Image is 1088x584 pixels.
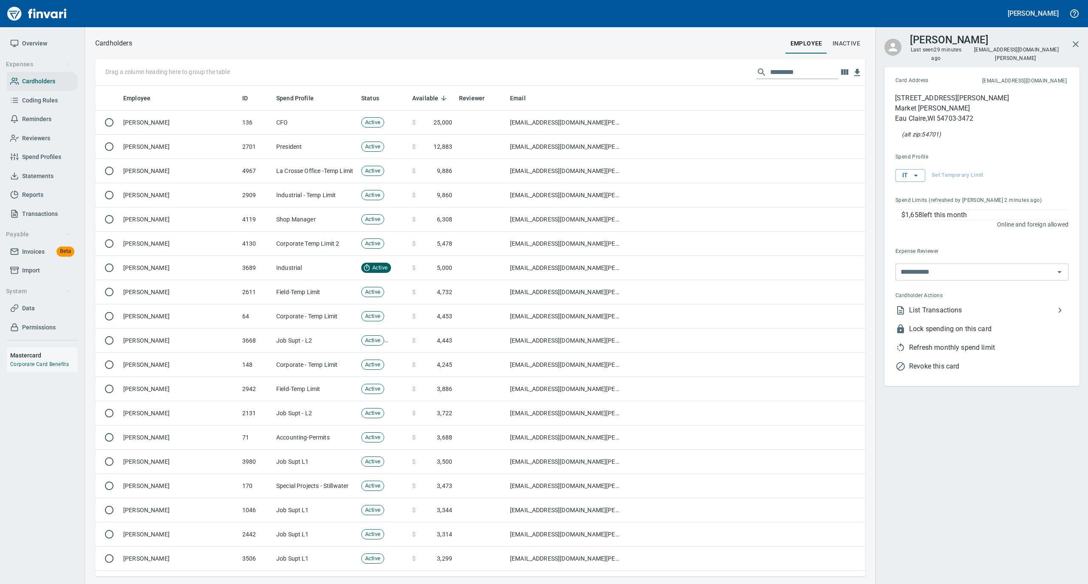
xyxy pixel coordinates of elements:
[437,409,452,417] span: 3,722
[412,118,416,127] span: $
[273,183,358,207] td: Industrial - Temp Limit
[362,288,384,296] span: Active
[909,361,1068,371] span: Revoke this card
[6,286,70,297] span: System
[7,110,78,129] a: Reminders
[120,474,239,498] td: [PERSON_NAME]
[973,46,1059,62] span: [EMAIL_ADDRESS][DOMAIN_NAME][PERSON_NAME]
[412,506,416,514] span: $
[273,207,358,232] td: Shop Manager
[437,336,452,345] span: 4,443
[895,247,1003,256] span: Expense Reviewer
[507,401,626,425] td: [EMAIL_ADDRESS][DOMAIN_NAME][PERSON_NAME]
[5,3,69,24] img: Finvari
[902,130,941,139] p: (alt zip: 54701 )
[120,353,239,377] td: [PERSON_NAME]
[955,77,1067,85] span: This is the email address for cardholder receipts
[507,522,626,547] td: [EMAIL_ADDRESS][DOMAIN_NAME][PERSON_NAME]
[22,38,47,49] span: Overview
[362,409,384,417] span: Active
[242,93,248,103] span: ID
[929,169,986,182] button: Set Temporary Limit
[507,232,626,256] td: [EMAIL_ADDRESS][DOMAIN_NAME][PERSON_NAME]
[895,169,925,182] button: IT
[507,450,626,474] td: [EMAIL_ADDRESS][DOMAIN_NAME][PERSON_NAME]
[273,329,358,353] td: Job Supt - L2
[239,280,273,304] td: 2611
[412,360,416,369] span: $
[22,95,58,106] span: Coding Rules
[362,458,384,466] span: Active
[105,68,230,76] p: Drag a column heading here to group the table
[120,256,239,280] td: [PERSON_NAME]
[120,522,239,547] td: [PERSON_NAME]
[507,111,626,135] td: [EMAIL_ADDRESS][DOMAIN_NAME][PERSON_NAME]
[239,474,273,498] td: 170
[6,229,70,240] span: Payable
[510,93,526,103] span: Email
[7,299,78,318] a: Data
[412,288,416,296] span: $
[239,159,273,183] td: 4967
[276,93,314,103] span: Spend Profile
[437,288,452,296] span: 4,732
[412,457,416,466] span: $
[22,152,61,162] span: Spend Profiles
[437,312,452,320] span: 4,453
[361,93,379,103] span: Status
[7,242,78,261] a: InvoicesBeta
[7,185,78,204] a: Reports
[362,506,384,514] span: Active
[273,522,358,547] td: Job Supt L1
[239,547,273,571] td: 3506
[412,167,416,175] span: $
[273,425,358,450] td: Accounting-Permits
[910,32,989,46] h3: [PERSON_NAME]
[22,209,58,219] span: Transactions
[507,329,626,353] td: [EMAIL_ADDRESS][DOMAIN_NAME][PERSON_NAME]
[437,191,452,199] span: 9,860
[239,377,273,401] td: 2942
[437,360,452,369] span: 4,245
[7,147,78,167] a: Spend Profiles
[833,38,860,49] span: Inactive
[120,159,239,183] td: [PERSON_NAME]
[3,283,74,299] button: System
[507,280,626,304] td: [EMAIL_ADDRESS][DOMAIN_NAME][PERSON_NAME]
[22,76,55,87] span: Cardholders
[273,232,358,256] td: Corporate Temp Limit 2
[507,474,626,498] td: [EMAIL_ADDRESS][DOMAIN_NAME][PERSON_NAME]
[507,547,626,571] td: [EMAIL_ADDRESS][DOMAIN_NAME][PERSON_NAME]
[412,554,416,563] span: $
[895,153,997,162] span: Spend Profile
[507,256,626,280] td: [EMAIL_ADDRESS][DOMAIN_NAME][PERSON_NAME]
[273,498,358,522] td: Job Supt L1
[7,129,78,148] a: Reviewers
[437,506,452,514] span: 3,344
[412,239,416,248] span: $
[851,66,864,79] button: Download Table
[437,482,452,490] span: 3,473
[22,247,45,257] span: Invoices
[412,409,416,417] span: $
[889,220,1068,229] p: Online and foreign allowed
[507,498,626,522] td: [EMAIL_ADDRESS][DOMAIN_NAME][PERSON_NAME]
[10,351,78,360] h6: Mastercard
[507,377,626,401] td: [EMAIL_ADDRESS][DOMAIN_NAME][PERSON_NAME]
[1054,266,1065,278] button: Open
[437,239,452,248] span: 5,478
[437,167,452,175] span: 9,886
[507,159,626,183] td: [EMAIL_ADDRESS][DOMAIN_NAME][PERSON_NAME]
[459,93,484,103] span: Reviewer
[362,530,384,539] span: Active
[22,265,40,276] span: Import
[412,336,416,345] span: $
[239,135,273,159] td: 2701
[22,171,54,181] span: Statements
[239,256,273,280] td: 3689
[412,93,449,103] span: Available
[239,450,273,474] td: 3980
[412,215,416,224] span: $
[273,547,358,571] td: Job Supt L1
[120,450,239,474] td: [PERSON_NAME]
